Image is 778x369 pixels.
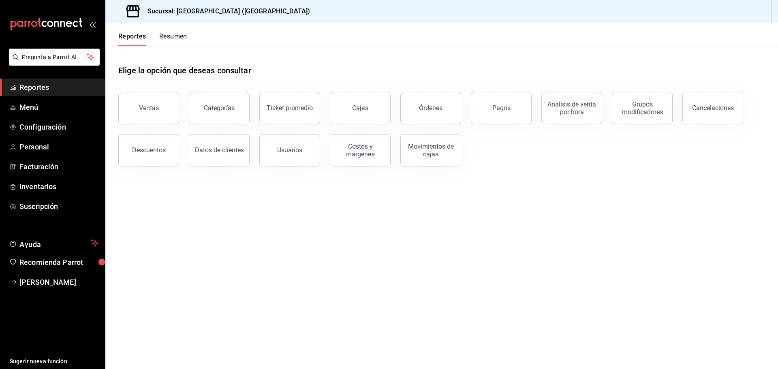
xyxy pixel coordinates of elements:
[400,92,461,124] button: Órdenes
[335,143,385,158] div: Costos y márgenes
[19,122,98,132] span: Configuración
[19,201,98,212] span: Suscripción
[277,146,302,154] div: Usuarios
[118,134,179,166] button: Descuentos
[141,6,310,16] h3: Sucursal: [GEOGRAPHIC_DATA] ([GEOGRAPHIC_DATA])
[267,104,313,112] div: Ticket promedio
[352,104,368,112] div: Cajas
[400,134,461,166] button: Movimientos de cajas
[6,59,100,67] a: Pregunta a Parrot AI
[9,49,100,66] button: Pregunta a Parrot AI
[19,238,88,248] span: Ayuda
[471,92,532,124] button: Pagos
[19,102,98,113] span: Menú
[612,92,673,124] button: Grupos modificadores
[19,277,98,288] span: [PERSON_NAME]
[132,146,166,154] div: Descuentos
[189,134,250,166] button: Datos de clientes
[118,32,187,46] div: navigation tabs
[419,104,442,112] div: Órdenes
[547,100,597,116] div: Análisis de venta por hora
[406,143,456,158] div: Movimientos de cajas
[330,134,391,166] button: Costos y márgenes
[10,357,98,366] span: Sugerir nueva función
[19,257,98,268] span: Recomienda Parrot
[189,92,250,124] button: Categorías
[19,82,98,93] span: Reportes
[259,92,320,124] button: Ticket promedio
[118,92,179,124] button: Ventas
[19,141,98,152] span: Personal
[617,100,667,116] div: Grupos modificadores
[89,21,96,28] button: open_drawer_menu
[19,161,98,172] span: Facturación
[541,92,602,124] button: Análisis de venta por hora
[118,32,146,46] button: Reportes
[204,104,235,112] div: Categorías
[682,92,743,124] button: Cancelaciones
[259,134,320,166] button: Usuarios
[118,64,251,77] h1: Elige la opción que deseas consultar
[492,104,511,112] div: Pagos
[159,32,187,46] button: Resumen
[692,104,734,112] div: Cancelaciones
[330,92,391,124] button: Cajas
[22,53,87,62] span: Pregunta a Parrot AI
[195,146,244,154] div: Datos de clientes
[19,181,98,192] span: Inventarios
[139,104,159,112] div: Ventas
